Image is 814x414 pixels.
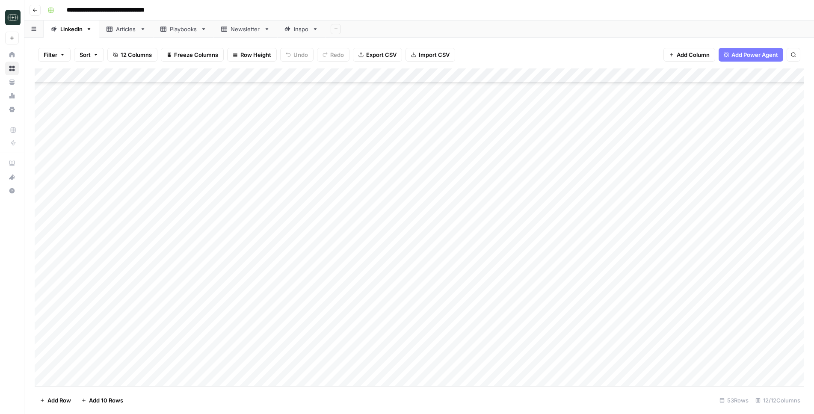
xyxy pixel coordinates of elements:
a: Linkedin [44,21,99,38]
span: Row Height [240,50,271,59]
button: Add 10 Rows [76,393,128,407]
a: Inspo [277,21,326,38]
span: Add Power Agent [731,50,778,59]
span: 12 Columns [121,50,152,59]
span: Add Row [47,396,71,405]
div: Linkedin [60,25,83,33]
span: Filter [44,50,57,59]
button: Sort [74,48,104,62]
span: Export CSV [366,50,397,59]
span: Import CSV [419,50,450,59]
a: Playbooks [153,21,214,38]
img: Catalyst Logo [5,10,21,25]
button: Help + Support [5,184,19,198]
button: 12 Columns [107,48,157,62]
div: What's new? [6,171,18,183]
button: Workspace: Catalyst [5,7,19,28]
button: Redo [317,48,349,62]
span: Undo [293,50,308,59]
button: Export CSV [353,48,402,62]
button: Import CSV [406,48,455,62]
span: Redo [330,50,344,59]
a: Newsletter [214,21,277,38]
div: 12/12 Columns [752,393,804,407]
div: Inspo [294,25,309,33]
a: Usage [5,89,19,103]
span: Add 10 Rows [89,396,123,405]
button: Add Row [35,393,76,407]
a: Your Data [5,75,19,89]
button: Row Height [227,48,277,62]
button: Filter [38,48,71,62]
a: Home [5,48,19,62]
button: What's new? [5,170,19,184]
button: Undo [280,48,314,62]
div: 53 Rows [716,393,752,407]
div: Articles [116,25,136,33]
button: Add Power Agent [719,48,783,62]
a: Settings [5,103,19,116]
a: Browse [5,62,19,75]
a: Articles [99,21,153,38]
div: Newsletter [231,25,260,33]
span: Add Column [677,50,710,59]
button: Freeze Columns [161,48,224,62]
div: Playbooks [170,25,197,33]
button: Add Column [663,48,715,62]
span: Freeze Columns [174,50,218,59]
a: AirOps Academy [5,157,19,170]
span: Sort [80,50,91,59]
